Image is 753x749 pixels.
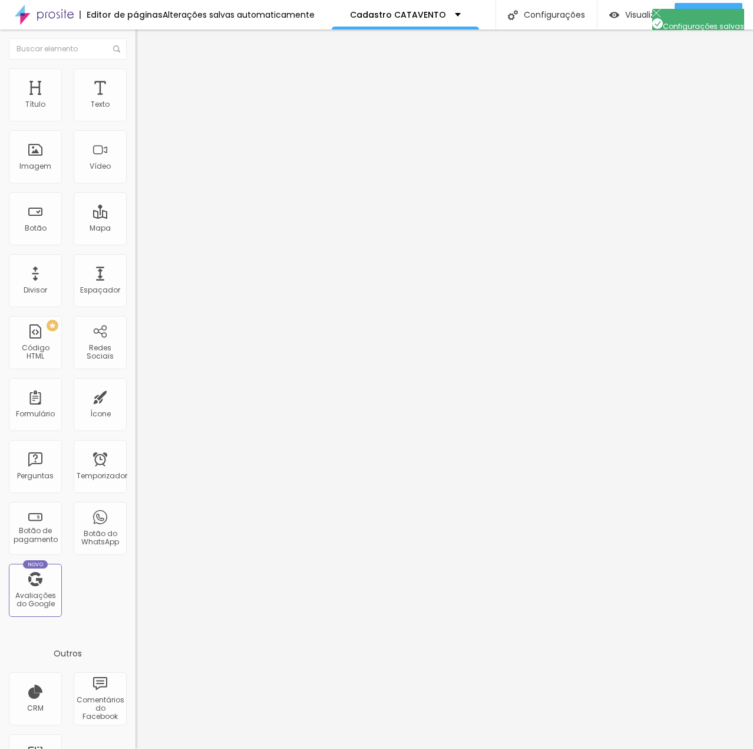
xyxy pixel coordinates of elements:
[87,9,163,21] font: Editor de páginas
[25,223,47,233] font: Botão
[90,409,111,419] font: Ícone
[652,9,660,17] img: Ícone
[17,471,54,481] font: Perguntas
[90,223,111,233] font: Mapa
[54,648,82,659] font: Outros
[675,3,742,27] button: Publicar
[524,9,585,21] font: Configurações
[597,3,675,27] button: Visualizar
[28,561,44,568] font: Novo
[80,285,120,295] font: Espaçador
[652,18,663,29] img: Ícone
[27,703,44,713] font: CRM
[663,21,744,31] font: Configurações salvas
[113,45,120,52] img: Ícone
[87,343,114,361] font: Redes Sociais
[19,161,51,171] font: Imagem
[14,525,58,544] font: Botão de pagamento
[90,161,111,171] font: Vídeo
[508,10,518,20] img: Ícone
[163,9,315,21] font: Alterações salvas automaticamente
[9,38,127,60] input: Buscar elemento
[625,9,663,21] font: Visualizar
[15,590,56,609] font: Avaliações do Google
[91,99,110,109] font: Texto
[77,695,124,722] font: Comentários do Facebook
[77,471,127,481] font: Temporizador
[81,528,119,547] font: Botão do WhatsApp
[24,285,47,295] font: Divisor
[22,343,49,361] font: Código HTML
[25,99,45,109] font: Título
[16,409,55,419] font: Formulário
[609,10,619,20] img: view-1.svg
[350,9,446,21] font: Cadastro CATAVENTO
